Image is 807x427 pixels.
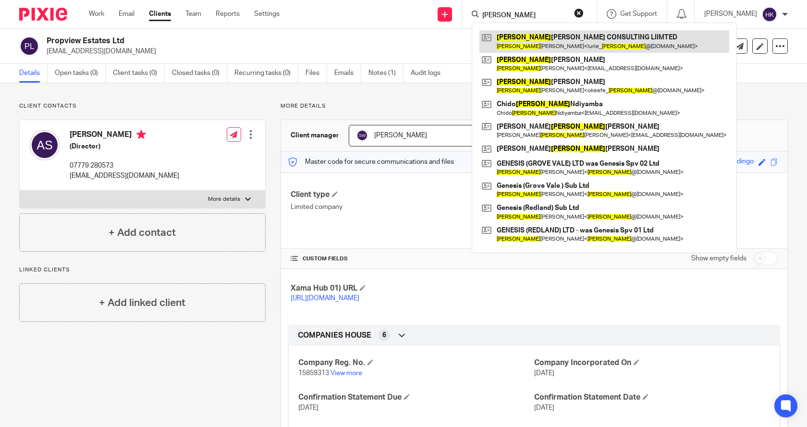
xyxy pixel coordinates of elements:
[19,64,48,83] a: Details
[534,392,770,403] h4: Confirmation Statement Date
[620,11,657,17] span: Get Support
[691,254,746,263] label: Show empty fields
[298,358,534,368] h4: Company Reg. No.
[291,131,339,140] h3: Client manager
[288,157,454,167] p: Master code for secure communications and files
[119,9,134,19] a: Email
[574,8,584,18] button: Clear
[254,9,280,19] a: Settings
[334,64,361,83] a: Emails
[291,295,359,302] a: [URL][DOMAIN_NAME]
[208,195,240,203] p: More details
[291,255,534,263] h4: CUSTOM FIELDS
[19,8,67,21] img: Pixie
[298,370,329,377] span: 15859313
[47,47,657,56] p: [EMAIL_ADDRESS][DOMAIN_NAME]
[29,130,60,160] img: svg%3E
[149,9,171,19] a: Clients
[89,9,104,19] a: Work
[298,392,534,403] h4: Confirmation Statement Due
[382,330,386,340] span: 6
[281,102,788,110] p: More details
[291,190,534,200] h4: Client type
[298,330,371,341] span: COMPANIES HOUSE
[55,64,106,83] a: Open tasks (0)
[172,64,227,83] a: Closed tasks (0)
[70,130,179,142] h4: [PERSON_NAME]
[185,9,201,19] a: Team
[19,266,266,274] p: Linked clients
[70,142,179,151] h5: (Director)
[234,64,298,83] a: Recurring tasks (0)
[704,9,757,19] p: [PERSON_NAME]
[136,130,146,139] i: Primary
[109,225,176,240] h4: + Add contact
[99,295,185,310] h4: + Add linked client
[306,64,327,83] a: Files
[481,12,568,20] input: Search
[534,370,554,377] span: [DATE]
[19,36,39,56] img: svg%3E
[534,358,770,368] h4: Company Incorporated On
[330,370,362,377] a: View more
[291,202,534,212] p: Limited company
[762,7,777,22] img: svg%3E
[298,404,318,411] span: [DATE]
[356,130,368,141] img: svg%3E
[70,171,179,181] p: [EMAIL_ADDRESS][DOMAIN_NAME]
[374,132,427,139] span: [PERSON_NAME]
[411,64,448,83] a: Audit logs
[216,9,240,19] a: Reports
[47,36,535,46] h2: Propview Estates Ltd
[113,64,165,83] a: Client tasks (0)
[368,64,403,83] a: Notes (1)
[19,102,266,110] p: Client contacts
[534,404,554,411] span: [DATE]
[70,161,179,171] p: 07779 280573
[291,283,534,293] h4: Xama Hub 01) URL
